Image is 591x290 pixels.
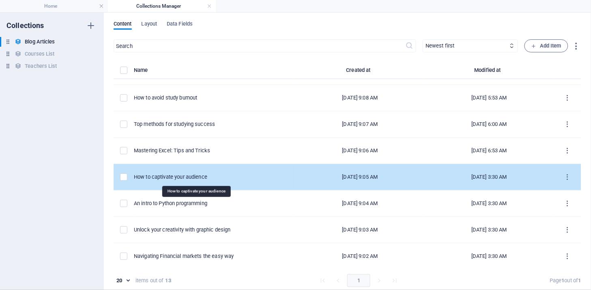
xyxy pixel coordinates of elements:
[134,94,289,102] div: How to avoid study burnout
[295,65,425,79] th: Created at
[531,41,561,51] span: Add Item
[114,19,132,30] span: Content
[25,61,57,71] h6: Teachers List
[25,37,55,47] h6: Blog Articles
[114,39,406,52] input: Search
[431,226,548,234] div: [DATE] 3:30 AM
[302,173,418,181] div: [DATE] 9:05 AM
[302,226,418,234] div: [DATE] 9:03 AM
[302,147,418,154] div: [DATE] 9:06 AM
[578,277,581,284] strong: 1
[524,39,568,52] button: Add Item
[25,49,54,59] h6: Courses List
[302,253,418,260] div: [DATE] 9:02 AM
[302,94,418,102] div: [DATE] 9:08 AM
[134,121,289,128] div: Top methods for studying success
[134,173,289,181] div: How to captivate your audience
[134,65,295,79] th: Name
[550,277,581,284] div: Page out of
[431,147,548,154] div: [DATE] 6:53 AM
[165,277,171,284] strong: 13
[86,21,96,30] i: Create new collection
[135,277,164,284] div: items out of
[6,21,44,30] h6: Collections
[425,65,554,79] th: Modified at
[431,94,548,102] div: [DATE] 5:53 AM
[134,147,289,154] div: Mastering Excel: Tips and Tricks
[142,19,157,30] span: Layout
[108,2,216,11] h4: Collections Manager
[134,200,289,207] div: An intro to Python programming
[562,277,565,284] strong: 1
[134,253,289,260] div: Navigating Financial markets the easy way
[431,253,548,260] div: [DATE] 3:30 AM
[431,121,548,128] div: [DATE] 6:00 AM
[347,274,370,287] button: page 1
[167,19,193,30] span: Data Fields
[134,226,289,234] div: Unlock your creativity with graphic design
[114,277,132,284] div: 20
[302,200,418,207] div: [DATE] 9:04 AM
[431,173,548,181] div: [DATE] 3:30 AM
[431,200,548,207] div: [DATE] 3:30 AM
[302,121,418,128] div: [DATE] 9:07 AM
[315,274,402,287] nav: pagination navigation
